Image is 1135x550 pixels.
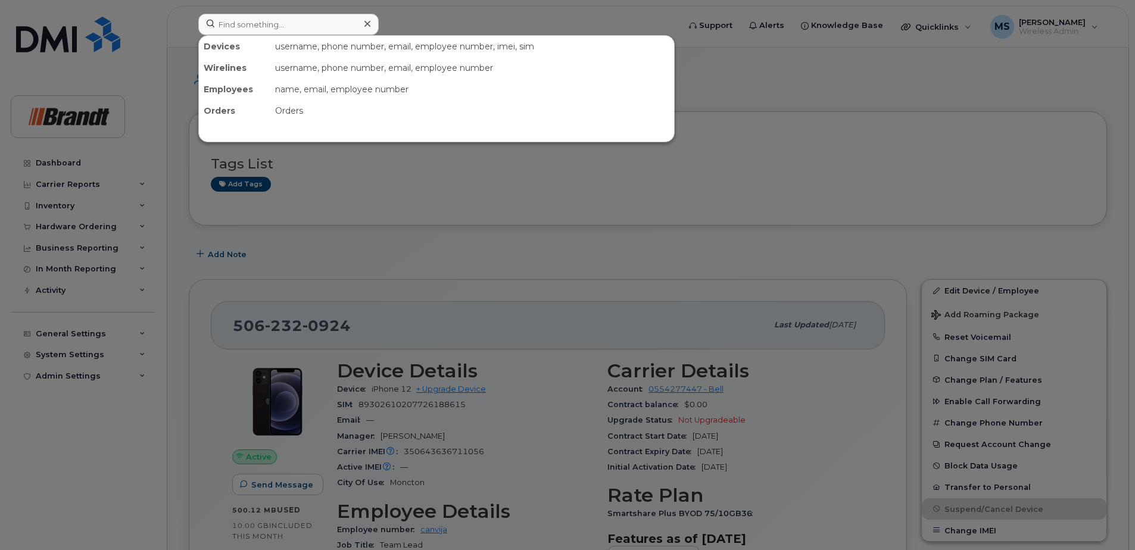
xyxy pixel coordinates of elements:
div: Employees [199,79,270,100]
div: Orders [199,100,270,121]
div: username, phone number, email, employee number [270,57,674,79]
div: username, phone number, email, employee number, imei, sim [270,36,674,57]
div: Orders [270,100,674,121]
div: Wirelines [199,57,270,79]
div: Devices [199,36,270,57]
div: name, email, employee number [270,79,674,100]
